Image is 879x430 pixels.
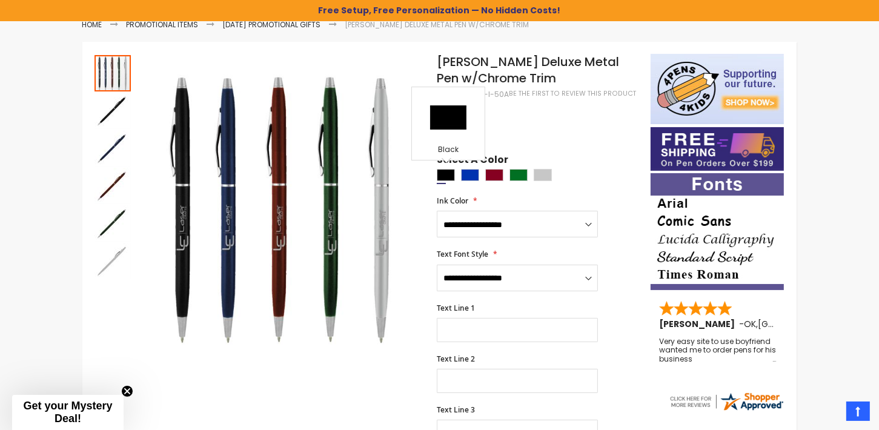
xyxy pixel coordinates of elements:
[668,405,784,415] a: 4pens.com certificate URL
[509,89,636,98] a: Be the first to review this product
[95,242,131,279] div: Cooper Deluxe Metal Pen w/Chrome Trim
[846,402,870,421] a: Top
[82,19,102,30] a: Home
[461,169,479,181] div: Blue
[464,90,509,99] div: 4P-EP-I-50A
[23,400,112,425] span: Get your Mystery Deal!
[95,54,132,91] div: Cooper Deluxe Metal Pen w/Chrome Trim
[509,169,528,181] div: Green
[95,243,131,279] img: Cooper Deluxe Metal Pen w/Chrome Trim
[121,385,133,397] button: Close teaser
[95,129,132,167] div: Cooper Deluxe Metal Pen w/Chrome Trim
[437,153,508,170] span: Select A Color
[651,173,784,290] img: font-personalization-examples
[144,71,420,348] img: Cooper Deluxe Metal Pen w/Chrome Trim
[95,205,131,242] img: Cooper Deluxe Metal Pen w/Chrome Trim
[223,19,321,30] a: [DATE] Promotional Gifts
[739,318,847,330] span: - ,
[95,204,132,242] div: Cooper Deluxe Metal Pen w/Chrome Trim
[437,196,468,206] span: Ink Color
[485,169,503,181] div: Burgundy
[758,318,847,330] span: [GEOGRAPHIC_DATA]
[95,130,131,167] img: Cooper Deluxe Metal Pen w/Chrome Trim
[651,54,784,124] img: 4pens 4 kids
[437,169,455,181] div: Black
[12,395,124,430] div: Get your Mystery Deal!Close teaser
[437,405,475,415] span: Text Line 3
[127,19,199,30] a: Promotional Items
[668,391,784,412] img: 4pens.com widget logo
[95,91,132,129] div: Cooper Deluxe Metal Pen w/Chrome Trim
[651,127,784,171] img: Free shipping on orders over $199
[437,53,619,87] span: [PERSON_NAME] Deluxe Metal Pen w/Chrome Trim
[95,167,132,204] div: Cooper Deluxe Metal Pen w/Chrome Trim
[744,318,756,330] span: OK
[437,303,475,313] span: Text Line 1
[437,249,488,259] span: Text Font Style
[345,20,529,30] li: [PERSON_NAME] Deluxe Metal Pen w/Chrome Trim
[534,169,552,181] div: Silver
[95,93,131,129] img: Cooper Deluxe Metal Pen w/Chrome Trim
[415,145,482,157] div: Black
[437,354,475,364] span: Text Line 2
[95,168,131,204] img: Cooper Deluxe Metal Pen w/Chrome Trim
[659,337,777,363] div: Very easy site to use boyfriend wanted me to order pens for his business
[659,318,739,330] span: [PERSON_NAME]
